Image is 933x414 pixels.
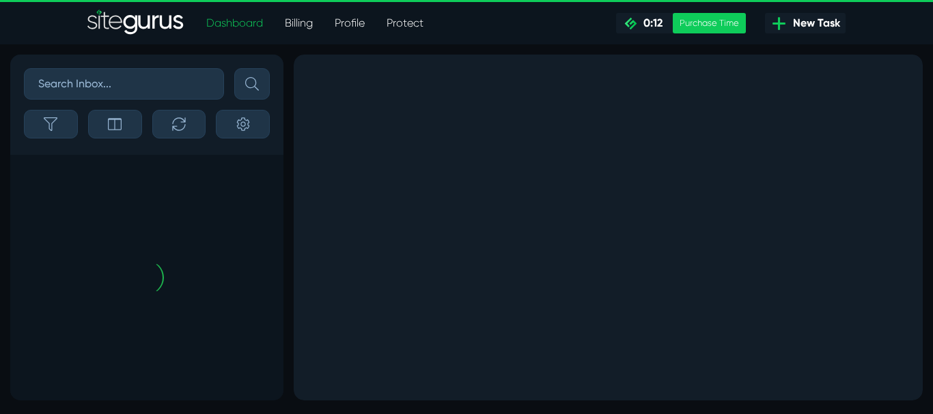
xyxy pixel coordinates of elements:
a: New Task [765,13,846,33]
a: SiteGurus [87,10,184,37]
a: Protect [376,10,434,37]
a: Profile [324,10,376,37]
div: Purchase Time [673,13,746,33]
a: Dashboard [195,10,274,37]
a: 0:12 Purchase Time [616,13,746,33]
span: 0:12 [638,16,663,29]
span: New Task [788,15,840,31]
img: Sitegurus Logo [87,10,184,37]
a: Billing [274,10,324,37]
input: Search Inbox... [24,68,224,100]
